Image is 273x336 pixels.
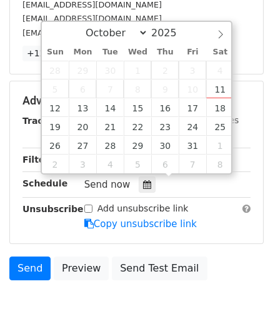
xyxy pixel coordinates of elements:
span: Sat [206,48,234,56]
small: [EMAIL_ADDRESS][DOMAIN_NAME] [22,14,162,23]
span: September 29, 2025 [69,61,96,79]
span: September 30, 2025 [96,61,124,79]
span: October 12, 2025 [42,98,69,117]
span: October 20, 2025 [69,117,96,136]
span: October 5, 2025 [42,79,69,98]
a: Send Test Email [112,257,207,280]
span: September 28, 2025 [42,61,69,79]
strong: Unsubscribe [22,204,84,214]
span: October 26, 2025 [42,136,69,155]
span: October 2, 2025 [151,61,179,79]
span: October 31, 2025 [179,136,206,155]
label: Add unsubscribe link [97,202,189,215]
span: October 3, 2025 [179,61,206,79]
span: Mon [69,48,96,56]
h5: Advanced [22,94,251,108]
span: Tue [96,48,124,56]
span: Send now [84,179,131,190]
span: October 1, 2025 [124,61,151,79]
span: October 10, 2025 [179,79,206,98]
span: October 16, 2025 [151,98,179,117]
span: Thu [151,48,179,56]
span: October 7, 2025 [96,79,124,98]
span: November 2, 2025 [42,155,69,173]
span: November 1, 2025 [206,136,234,155]
span: Fri [179,48,206,56]
span: November 8, 2025 [206,155,234,173]
span: October 25, 2025 [206,117,234,136]
span: October 22, 2025 [124,117,151,136]
a: +12 more [22,46,75,61]
span: October 18, 2025 [206,98,234,117]
span: Sun [42,48,69,56]
span: October 4, 2025 [206,61,234,79]
input: Year [148,27,193,39]
span: October 6, 2025 [69,79,96,98]
a: Send [9,257,51,280]
span: November 6, 2025 [151,155,179,173]
span: October 15, 2025 [124,98,151,117]
a: Preview [54,257,109,280]
span: October 19, 2025 [42,117,69,136]
a: Copy unsubscribe link [84,218,197,230]
span: October 17, 2025 [179,98,206,117]
span: October 9, 2025 [151,79,179,98]
span: October 8, 2025 [124,79,151,98]
span: Wed [124,48,151,56]
span: November 7, 2025 [179,155,206,173]
strong: Tracking [22,116,64,126]
span: October 27, 2025 [69,136,96,155]
span: October 23, 2025 [151,117,179,136]
small: [EMAIL_ADDRESS][DOMAIN_NAME] [22,28,162,38]
span: October 30, 2025 [151,136,179,155]
span: October 29, 2025 [124,136,151,155]
strong: Schedule [22,178,67,188]
span: October 28, 2025 [96,136,124,155]
strong: Filters [22,155,54,165]
span: October 14, 2025 [96,98,124,117]
iframe: Chat Widget [211,276,273,336]
span: November 5, 2025 [124,155,151,173]
span: October 11, 2025 [206,79,234,98]
span: November 4, 2025 [96,155,124,173]
span: November 3, 2025 [69,155,96,173]
span: October 21, 2025 [96,117,124,136]
span: October 13, 2025 [69,98,96,117]
span: October 24, 2025 [179,117,206,136]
